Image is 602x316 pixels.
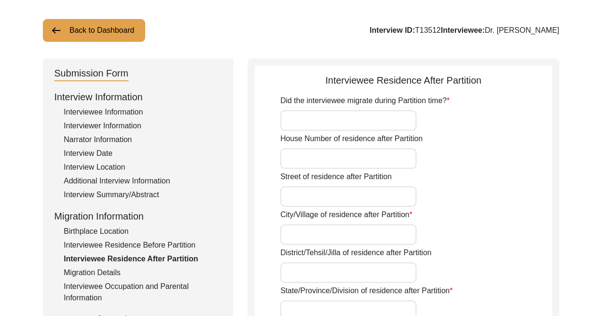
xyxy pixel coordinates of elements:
[280,171,392,182] label: Street of residence after Partition
[280,247,431,259] label: District/Tehsil/Jilla of residence after Partition
[64,253,222,265] div: Interviewee Residence After Partition
[64,175,222,187] div: Additional Interview Information
[280,285,453,297] label: State/Province/Division of residence after Partition
[370,25,559,36] div: T13512 Dr. [PERSON_NAME]
[64,120,222,132] div: Interviewer Information
[54,90,222,104] div: Interview Information
[54,209,222,223] div: Migration Information
[280,95,450,106] label: Did the interviewee migrate during Partition time?
[280,133,423,144] label: House Number of residence after Partition
[370,26,415,34] b: Interview ID:
[64,148,222,159] div: Interview Date
[280,209,412,220] label: City/Village of residence after Partition
[64,189,222,201] div: Interview Summary/Abstract
[64,106,222,118] div: Interviewee Information
[64,134,222,145] div: Narrator Information
[50,25,62,36] img: arrow-left.png
[54,66,128,81] div: Submission Form
[441,26,484,34] b: Interviewee:
[64,239,222,251] div: Interviewee Residence Before Partition
[64,162,222,173] div: Interview Location
[64,226,222,237] div: Birthplace Location
[64,281,222,304] div: Interviewee Occupation and Parental Information
[64,267,222,278] div: Migration Details
[255,73,552,87] div: Interviewee Residence After Partition
[43,19,145,42] button: Back to Dashboard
